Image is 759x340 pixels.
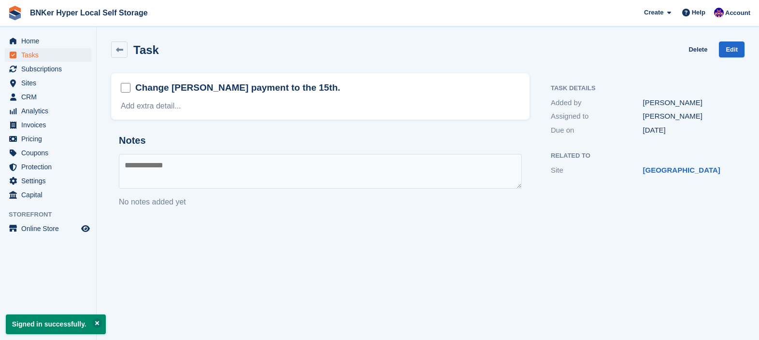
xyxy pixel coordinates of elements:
[119,135,522,146] h2: Notes
[551,152,735,160] h2: Related to
[21,188,79,202] span: Capital
[551,125,643,136] div: Due on
[551,85,735,92] h2: Task Details
[80,223,91,234] a: Preview store
[643,97,735,109] div: [PERSON_NAME]
[8,6,22,20] img: stora-icon-8386f47178a22dfd0bd8f6a31ec36ba5ce8667c1dd55bd0f319d3a0aa187defe.svg
[135,82,340,94] h2: Change [PERSON_NAME] payment to the 15th.
[5,174,91,188] a: menu
[21,48,79,62] span: Tasks
[551,165,643,176] div: Site
[551,111,643,122] div: Assigned to
[133,43,159,56] h2: Task
[5,62,91,76] a: menu
[21,146,79,160] span: Coupons
[21,132,79,146] span: Pricing
[21,174,79,188] span: Settings
[5,90,91,104] a: menu
[725,8,750,18] span: Account
[21,76,79,90] span: Sites
[5,104,91,118] a: menu
[21,118,79,132] span: Invoices
[5,118,91,132] a: menu
[5,222,91,235] a: menu
[644,8,663,17] span: Create
[21,160,79,174] span: Protection
[5,76,91,90] a: menu
[21,90,79,104] span: CRM
[643,166,720,174] a: [GEOGRAPHIC_DATA]
[119,198,186,206] span: No notes added yet
[719,41,745,57] a: Edit
[9,210,96,219] span: Storefront
[6,314,106,334] p: Signed in successfully.
[643,111,735,122] div: [PERSON_NAME]
[5,146,91,160] a: menu
[26,5,152,21] a: BNKer Hyper Local Self Storage
[5,132,91,146] a: menu
[5,188,91,202] a: menu
[21,34,79,48] span: Home
[21,104,79,118] span: Analytics
[643,125,735,136] div: [DATE]
[551,97,643,109] div: Added by
[688,41,707,57] a: Delete
[692,8,705,17] span: Help
[5,160,91,174] a: menu
[21,222,79,235] span: Online Store
[714,8,724,17] img: David Fricker
[21,62,79,76] span: Subscriptions
[5,34,91,48] a: menu
[121,102,181,110] a: Add extra detail...
[5,48,91,62] a: menu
